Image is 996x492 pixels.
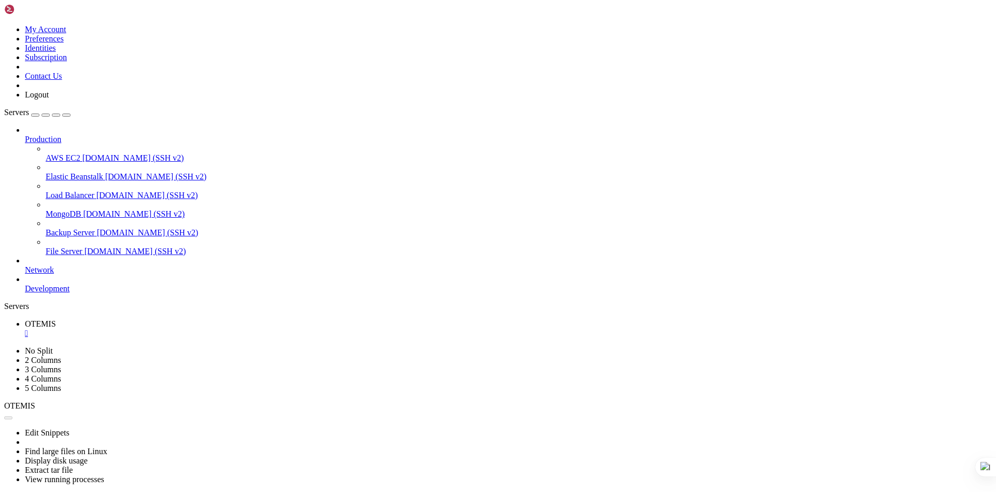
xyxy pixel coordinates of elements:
a: Backup Server [DOMAIN_NAME] (SSH v2) [46,228,992,237]
li: Elastic Beanstalk [DOMAIN_NAME] (SSH v2) [46,163,992,181]
div: (0, 1) [4,13,8,23]
img: Shellngn [4,4,64,15]
a: 4 Columns [25,374,61,383]
a: File Server [DOMAIN_NAME] (SSH v2) [46,247,992,256]
li: Network [25,256,992,275]
li: Development [25,275,992,293]
a: MongoDB [DOMAIN_NAME] (SSH v2) [46,209,992,219]
li: Load Balancer [DOMAIN_NAME] (SSH v2) [46,181,992,200]
a: 5 Columns [25,384,61,392]
a: Elastic Beanstalk [DOMAIN_NAME] (SSH v2) [46,172,992,181]
span: AWS EC2 [46,153,80,162]
span: OTEMIS [4,401,35,410]
a: View running processes [25,475,104,484]
a: Extract tar file [25,466,73,474]
span: [DOMAIN_NAME] (SSH v2) [105,172,207,181]
a: 3 Columns [25,365,61,374]
li: MongoDB [DOMAIN_NAME] (SSH v2) [46,200,992,219]
a: Preferences [25,34,64,43]
a: 2 Columns [25,356,61,364]
li: File Server [DOMAIN_NAME] (SSH v2) [46,237,992,256]
span: Elastic Beanstalk [46,172,103,181]
span: Production [25,135,61,144]
a: Network [25,265,992,275]
div: Servers [4,302,992,311]
span: [DOMAIN_NAME] (SSH v2) [85,247,186,256]
a: No Split [25,346,53,355]
a: Contact Us [25,72,62,80]
a: Load Balancer [DOMAIN_NAME] (SSH v2) [46,191,992,200]
a: Identities [25,44,56,52]
span: Backup Server [46,228,95,237]
a: Logout [25,90,49,99]
li: Production [25,125,992,256]
a: My Account [25,25,66,34]
a: Servers [4,108,71,117]
span: Development [25,284,70,293]
a: Edit Snippets [25,428,70,437]
span: Network [25,265,54,274]
a: Find large files on Linux [25,447,107,456]
a: OTEMIS [25,319,992,338]
span: [DOMAIN_NAME] (SSH v2) [96,191,198,200]
a: AWS EC2 [DOMAIN_NAME] (SSH v2) [46,153,992,163]
span: OTEMIS [25,319,56,328]
span: MongoDB [46,209,81,218]
a: Display disk usage [25,456,88,465]
a: Subscription [25,53,67,62]
span: Servers [4,108,29,117]
a:  [25,329,992,338]
span: Load Balancer [46,191,94,200]
span: [DOMAIN_NAME] (SSH v2) [83,209,185,218]
span: [DOMAIN_NAME] (SSH v2) [82,153,184,162]
x-row: FATAL ERROR: Connection refused [4,4,861,13]
li: Backup Server [DOMAIN_NAME] (SSH v2) [46,219,992,237]
li: AWS EC2 [DOMAIN_NAME] (SSH v2) [46,144,992,163]
span: [DOMAIN_NAME] (SSH v2) [97,228,199,237]
a: Development [25,284,992,293]
a: Production [25,135,992,144]
span: File Server [46,247,82,256]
